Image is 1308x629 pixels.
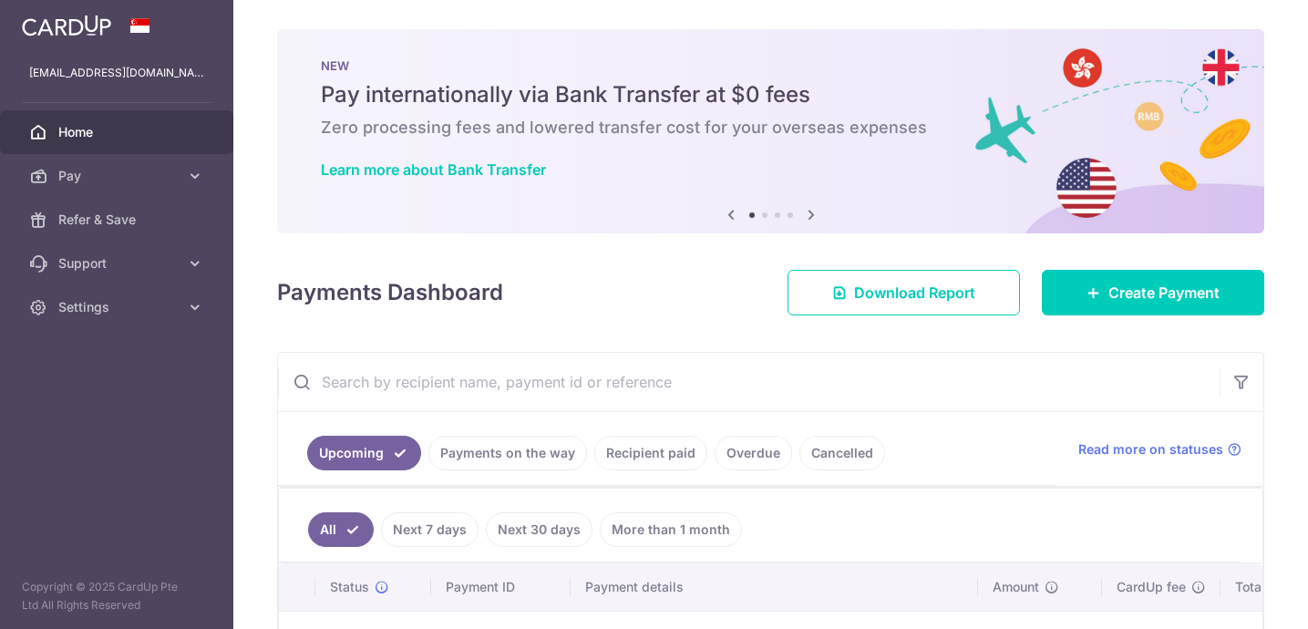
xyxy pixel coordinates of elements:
[330,578,369,596] span: Status
[1117,578,1186,596] span: CardUp fee
[788,270,1020,315] a: Download Report
[321,160,546,179] a: Learn more about Bank Transfer
[571,563,978,611] th: Payment details
[600,512,742,547] a: More than 1 month
[799,436,885,470] a: Cancelled
[431,563,571,611] th: Payment ID
[58,123,179,141] span: Home
[58,211,179,229] span: Refer & Save
[1190,574,1290,620] iframe: Opens a widget where you can find more information
[1078,440,1241,459] a: Read more on statuses
[1042,270,1264,315] a: Create Payment
[594,436,707,470] a: Recipient paid
[308,512,374,547] a: All
[58,298,179,316] span: Settings
[321,80,1220,109] h5: Pay internationally via Bank Transfer at $0 fees
[1078,440,1223,459] span: Read more on statuses
[715,436,792,470] a: Overdue
[486,512,592,547] a: Next 30 days
[993,578,1039,596] span: Amount
[321,58,1220,73] p: NEW
[307,436,421,470] a: Upcoming
[277,29,1264,233] img: Bank transfer banner
[1108,282,1220,304] span: Create Payment
[58,254,179,273] span: Support
[29,64,204,82] p: [EMAIL_ADDRESS][DOMAIN_NAME]
[381,512,479,547] a: Next 7 days
[58,167,179,185] span: Pay
[854,282,975,304] span: Download Report
[428,436,587,470] a: Payments on the way
[277,276,503,309] h4: Payments Dashboard
[22,15,111,36] img: CardUp
[278,353,1220,411] input: Search by recipient name, payment id or reference
[321,117,1220,139] h6: Zero processing fees and lowered transfer cost for your overseas expenses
